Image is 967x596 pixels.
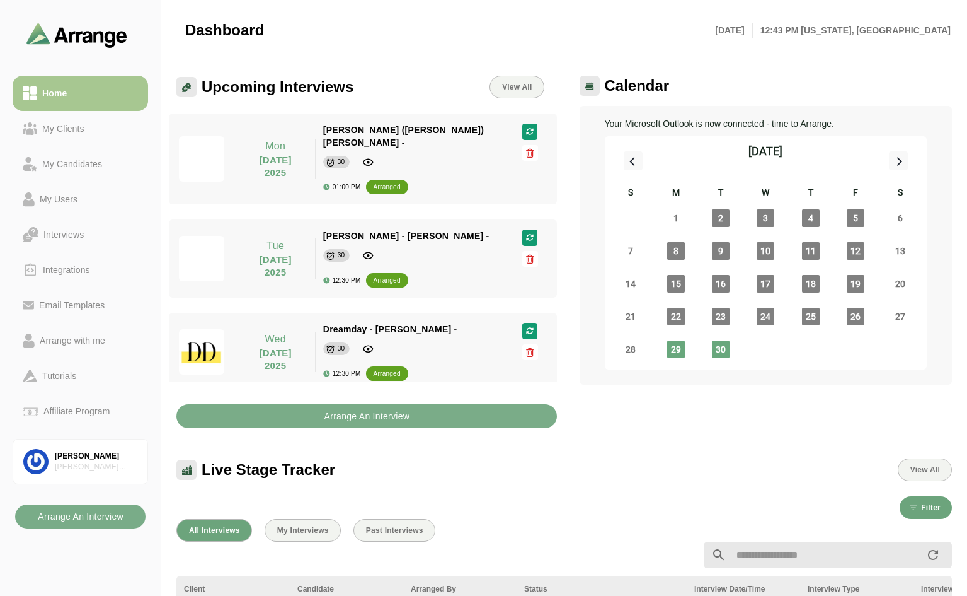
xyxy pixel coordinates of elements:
span: Sunday, September 14, 2025 [622,275,639,293]
div: [PERSON_NAME] Associates [55,462,137,472]
span: Monday, September 29, 2025 [667,341,685,358]
span: Dreamday - [PERSON_NAME] - [323,324,457,334]
span: Live Stage Tracker [202,460,335,479]
a: Affiliate Program [13,394,148,429]
div: Affiliate Program [38,404,115,419]
img: dreamdayla_logo.jpg [179,329,224,375]
a: My Clients [13,111,148,146]
span: Thursday, September 18, 2025 [802,275,820,293]
span: Sunday, September 21, 2025 [622,308,639,325]
p: [DATE] 2025 [244,254,307,279]
div: 30 [338,249,345,262]
span: Saturday, September 6, 2025 [891,209,909,227]
span: Tuesday, September 30, 2025 [712,341,730,358]
span: View All [501,83,532,91]
span: Thursday, September 25, 2025 [802,308,820,325]
span: View All [910,465,940,474]
div: [DATE] [748,143,782,160]
p: 12:43 PM [US_STATE], [GEOGRAPHIC_DATA] [753,23,951,38]
span: Monday, September 22, 2025 [667,308,685,325]
div: [PERSON_NAME] [55,451,137,462]
div: Candidate [297,583,396,595]
span: Tuesday, September 23, 2025 [712,308,730,325]
div: Integrations [38,262,95,278]
a: Home [13,76,148,111]
button: My Interviews [265,519,341,542]
button: Past Interviews [353,519,435,542]
p: Mon [244,139,307,154]
button: Arrange An Interview [176,404,557,428]
div: Interview Type [808,583,906,595]
b: Arrange An Interview [37,505,123,529]
span: Monday, September 8, 2025 [667,242,685,260]
span: Tuesday, September 16, 2025 [712,275,730,293]
span: Friday, September 19, 2025 [847,275,864,293]
span: Wednesday, September 10, 2025 [757,242,774,260]
span: Thursday, September 4, 2025 [802,209,820,227]
div: 30 [338,156,345,168]
div: arranged [374,368,401,380]
span: Upcoming Interviews [202,78,353,96]
p: Tue [244,238,307,254]
div: Home [37,86,72,101]
a: Email Templates [13,288,148,323]
b: Arrange An Interview [323,404,409,428]
span: Friday, September 12, 2025 [847,242,864,260]
span: Monday, September 1, 2025 [667,209,685,227]
span: [PERSON_NAME] ([PERSON_NAME]) [PERSON_NAME] - [323,125,484,148]
span: Filter [920,503,941,512]
div: Tutorials [37,368,81,383]
span: All Interviews [188,526,240,535]
span: Saturday, September 27, 2025 [891,308,909,325]
div: My Clients [37,121,89,136]
a: Interviews [13,217,148,252]
p: Your Microsoft Outlook is now connected - time to Arrange. [605,116,927,131]
div: S [878,185,923,202]
div: T [788,185,833,202]
div: S [609,185,653,202]
i: appended action [925,547,941,563]
div: Arranged By [411,583,509,595]
div: My Users [35,192,83,207]
a: My Candidates [13,146,148,182]
span: Calendar [605,76,670,95]
span: Dashboard [185,21,264,40]
p: [DATE] 2025 [244,347,307,372]
button: All Interviews [176,519,252,542]
a: Integrations [13,252,148,288]
div: Interviews [38,227,89,242]
span: [PERSON_NAME] - [PERSON_NAME] - [323,231,489,241]
span: Monday, September 15, 2025 [667,275,685,293]
div: Arrange with me [35,333,110,348]
span: Saturday, September 13, 2025 [891,242,909,260]
div: Interview Date/Time [694,583,792,595]
div: W [743,185,788,202]
button: View All [898,459,952,481]
span: Friday, September 5, 2025 [847,209,864,227]
span: Wednesday, September 17, 2025 [757,275,774,293]
a: Arrange with me [13,323,148,358]
a: My Users [13,182,148,217]
div: M [653,185,698,202]
span: Wednesday, September 3, 2025 [757,209,774,227]
span: My Interviews [277,526,329,535]
div: Client [184,583,282,595]
span: Past Interviews [365,526,423,535]
p: [DATE] 2025 [244,154,307,179]
span: Tuesday, September 9, 2025 [712,242,730,260]
div: Status [524,583,679,595]
button: Arrange An Interview [15,505,146,529]
img: arrangeai-name-small-logo.4d2b8aee.svg [26,23,127,47]
p: Wed [244,332,307,347]
div: arranged [374,274,401,287]
span: Saturday, September 20, 2025 [891,275,909,293]
div: 12:30 PM [323,277,361,284]
div: F [833,185,878,202]
a: Tutorials [13,358,148,394]
a: [PERSON_NAME][PERSON_NAME] Associates [13,439,148,484]
p: [DATE] [715,23,752,38]
div: 01:00 PM [323,184,361,190]
div: T [698,185,743,202]
span: Thursday, September 11, 2025 [802,242,820,260]
div: arranged [374,181,401,194]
